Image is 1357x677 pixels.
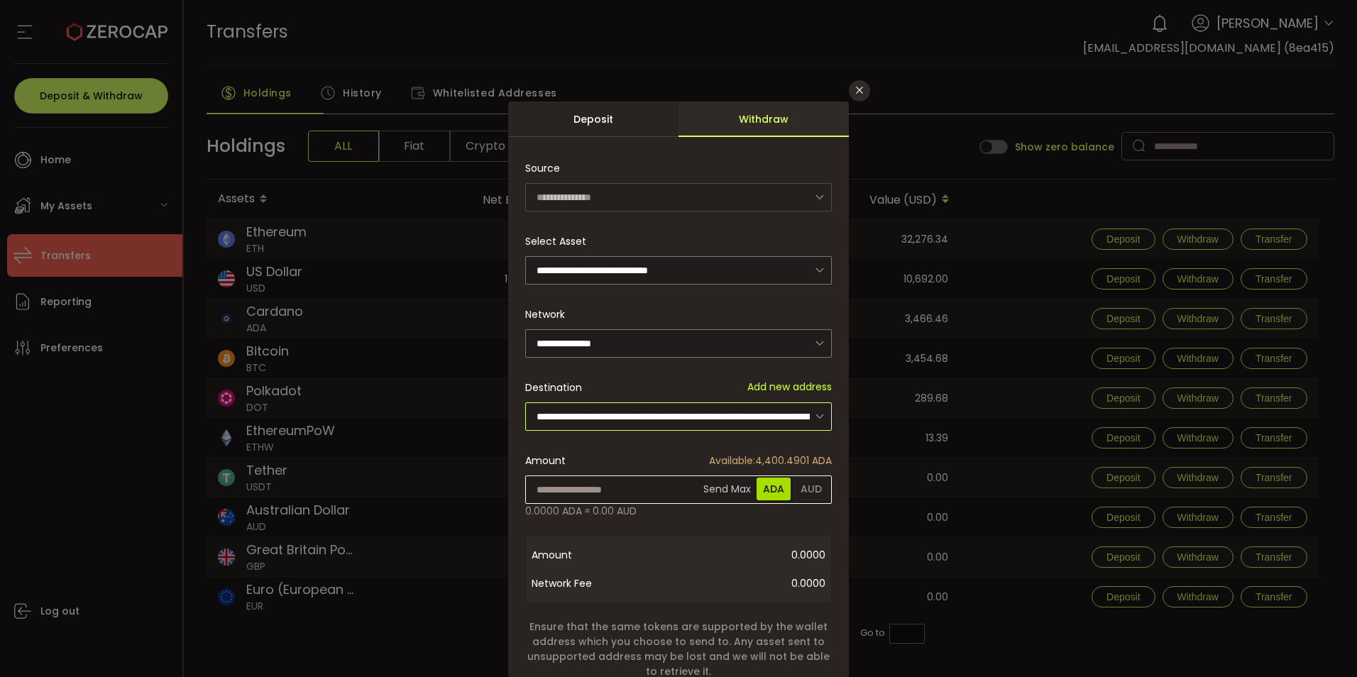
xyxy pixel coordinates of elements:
span: Network Fee [532,569,645,598]
span: Send Max [701,475,753,503]
div: Withdraw [678,101,849,137]
span: Source [525,154,560,182]
button: Close [849,80,870,101]
span: Amount [532,541,645,569]
span: ADA [757,478,791,500]
span: Add new address [747,380,832,395]
span: Available: [709,453,755,468]
span: 0.0000 ADA ≈ 0.00 AUD [525,504,637,519]
label: Network [525,307,573,321]
iframe: Chat Widget [1286,609,1357,677]
span: 0.0000 [645,541,825,569]
label: Select Asset [525,234,595,248]
span: Amount [525,453,566,468]
div: Deposit [508,101,678,137]
span: 0.0000 [645,569,825,598]
span: AUD [794,478,828,500]
span: Destination [525,380,582,395]
span: 4,400.4901 ADA [709,453,832,468]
